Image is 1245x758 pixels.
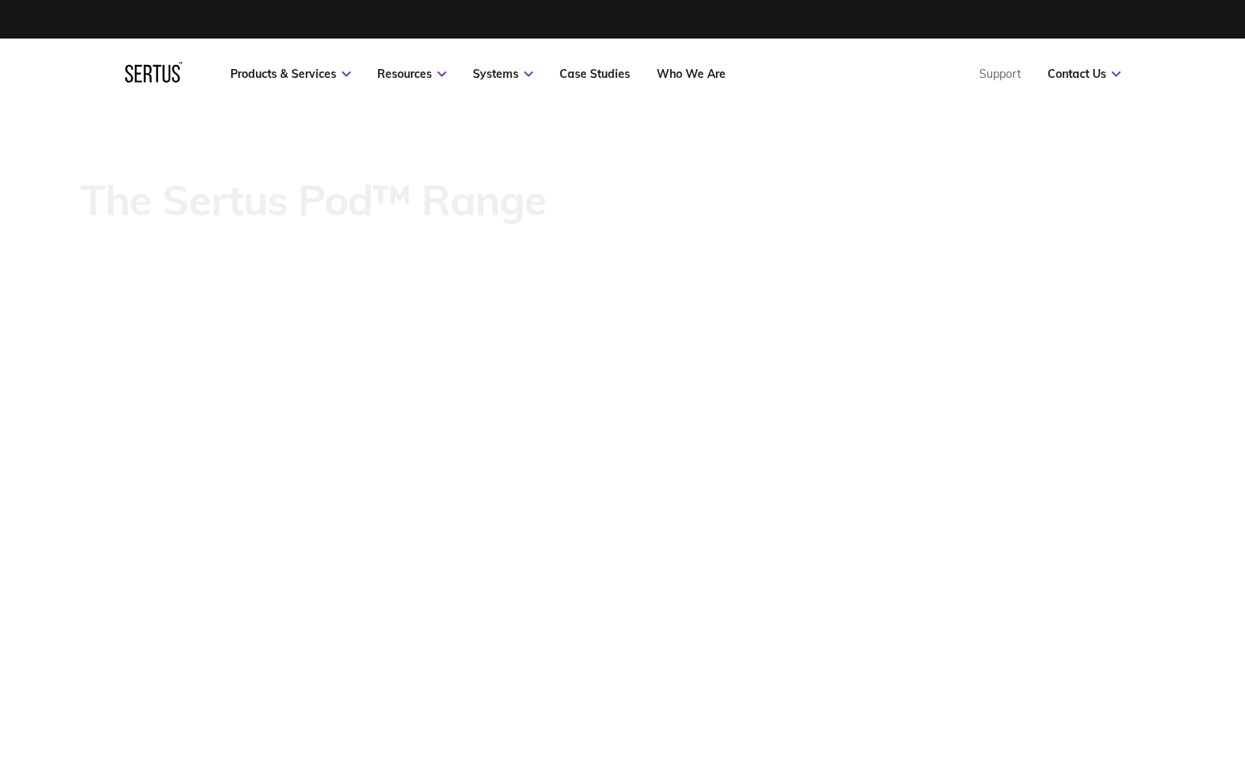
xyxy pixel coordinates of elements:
a: Systems [473,67,533,81]
p: The Sertus Pod™ Range [80,177,547,222]
a: Products & Services [230,67,351,81]
a: Who We Are [657,67,726,81]
a: Support [979,67,1021,81]
a: Contact Us [1048,67,1121,81]
a: Resources [377,67,446,81]
a: Case Studies [559,67,630,81]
